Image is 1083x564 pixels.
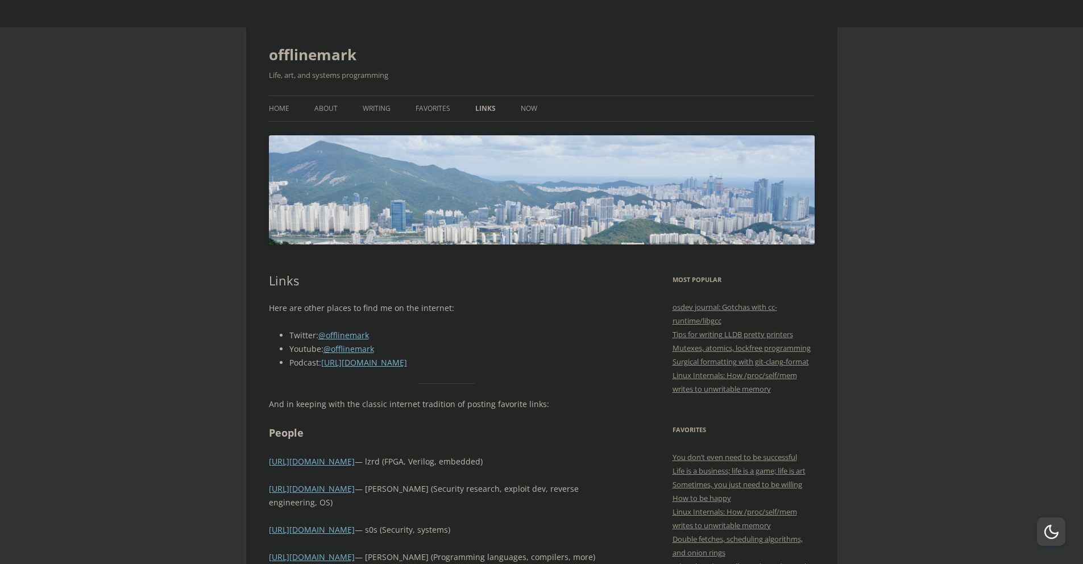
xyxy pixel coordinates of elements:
p: And in keeping with the classic internet tradition of posting favorite links: [269,397,624,411]
h2: People [269,425,624,441]
a: Now [521,96,537,121]
a: [URL][DOMAIN_NAME] [269,456,355,467]
a: osdev journal: Gotchas with cc-runtime/libgcc [673,302,777,326]
a: [URL][DOMAIN_NAME] [321,357,407,368]
a: Surgical formatting with git-clang-format [673,356,809,367]
li: Youtube: [289,342,624,356]
h2: Life, art, and systems programming [269,68,815,82]
a: @offlinemark [323,343,374,354]
a: Mutexes, atomics, lockfree programming [673,343,811,353]
p: — [PERSON_NAME] (Programming languages, compilers, more) [269,550,624,564]
a: [URL][DOMAIN_NAME] [269,551,355,562]
a: offlinemark [269,41,356,68]
a: How to be happy [673,493,731,503]
a: [URL][DOMAIN_NAME] [269,483,355,494]
a: @offlinemark [318,330,369,341]
a: Sometimes, you just need to be willing [673,479,802,490]
h3: Most Popular [673,273,815,287]
a: Linux Internals: How /proc/self/mem writes to unwritable memory [673,507,797,530]
a: Favorites [416,96,450,121]
a: Tips for writing LLDB pretty printers [673,329,793,339]
a: About [314,96,338,121]
a: Life is a business; life is a game; life is art [673,466,806,476]
p: — [PERSON_NAME] (Security research, exploit dev, reverse engineering, OS) [269,482,624,509]
p: — s0s (Security, systems) [269,523,624,537]
a: [URL][DOMAIN_NAME] [269,524,355,535]
a: Double fetches, scheduling algorithms, and onion rings [673,534,803,558]
li: Twitter: [289,329,624,342]
a: You don’t even need to be successful [673,452,797,462]
a: Writing [363,96,391,121]
a: Home [269,96,289,121]
li: Podcast: [289,356,624,370]
p: Here are other places to find me on the internet: [269,301,624,315]
p: — lzrd (FPGA, Verilog, embedded) [269,455,624,468]
a: Links [475,96,496,121]
h1: Links [269,273,624,288]
h3: Favorites [673,423,815,437]
a: Linux Internals: How /proc/self/mem writes to unwritable memory [673,370,797,394]
img: offlinemark [269,135,815,244]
